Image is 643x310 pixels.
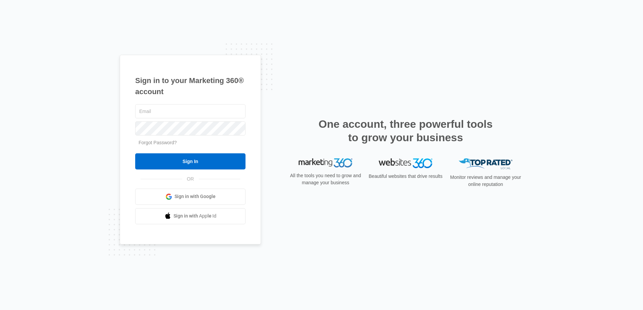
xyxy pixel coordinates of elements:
[174,212,217,220] span: Sign in with Apple Id
[299,158,352,168] img: Marketing 360
[135,104,245,118] input: Email
[316,117,495,144] h2: One account, three powerful tools to grow your business
[459,158,513,169] img: Top Rated Local
[288,172,363,186] p: All the tools you need to grow and manage your business
[379,158,432,168] img: Websites 360
[182,176,199,183] span: OR
[135,75,245,97] h1: Sign in to your Marketing 360® account
[139,140,177,145] a: Forgot Password?
[448,174,523,188] p: Monitor reviews and manage your online reputation
[175,193,216,200] span: Sign in with Google
[135,153,245,169] input: Sign In
[135,189,245,205] a: Sign in with Google
[368,173,443,180] p: Beautiful websites that drive results
[135,208,245,224] a: Sign in with Apple Id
